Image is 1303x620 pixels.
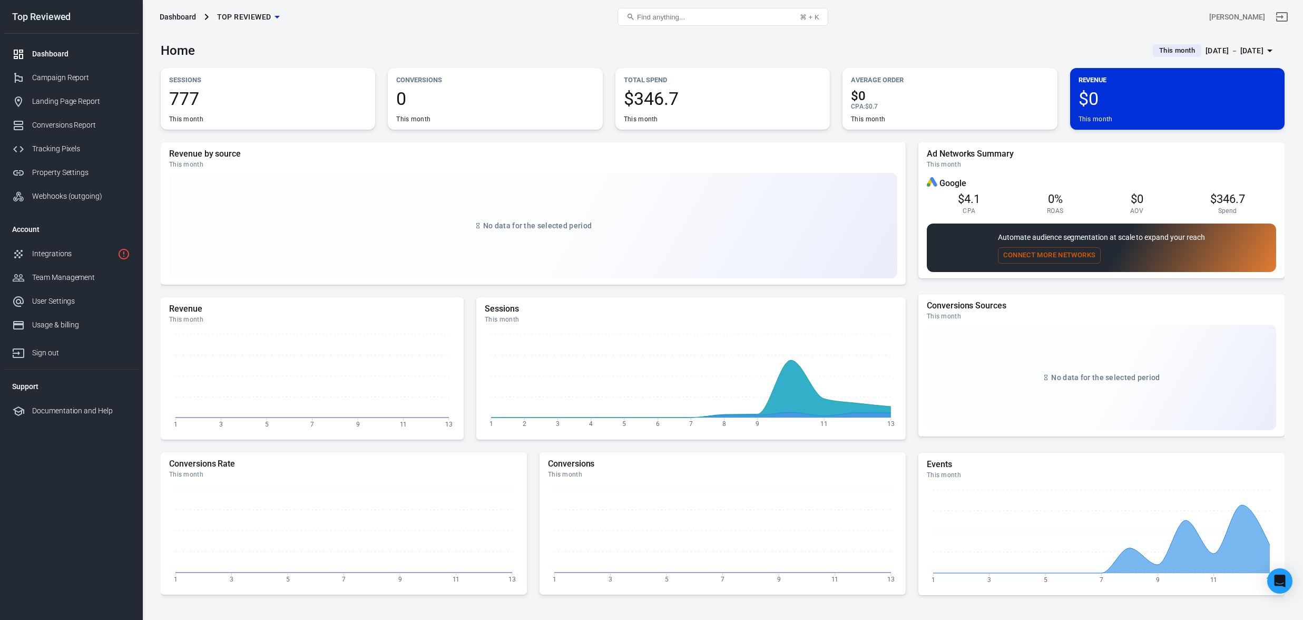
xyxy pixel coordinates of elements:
[998,247,1101,264] button: Connect More Networks
[689,420,693,428] tspan: 7
[398,575,402,583] tspan: 9
[851,90,1049,102] span: $0
[489,420,493,428] tspan: 1
[1100,576,1103,583] tspan: 7
[219,420,223,428] tspan: 3
[523,420,526,428] tspan: 2
[800,13,819,21] div: ⌘ + K
[4,66,139,90] a: Campaign Report
[637,13,685,21] span: Find anything...
[624,115,658,123] div: This month
[400,420,407,428] tspan: 11
[4,113,139,137] a: Conversions Report
[665,575,669,583] tspan: 5
[1266,576,1273,583] tspan: 13
[485,315,897,324] div: This month
[483,221,592,230] span: No data for the selected period
[230,575,233,583] tspan: 3
[4,137,139,161] a: Tracking Pixels
[32,120,130,131] div: Conversions Report
[589,420,593,428] tspan: 4
[548,459,897,469] h5: Conversions
[1047,207,1063,215] span: ROAS
[4,217,139,242] li: Account
[927,177,937,189] div: Google Ads
[553,575,556,583] tspan: 1
[161,43,195,58] h3: Home
[174,575,178,583] tspan: 1
[4,374,139,399] li: Support
[169,315,455,324] div: This month
[624,90,821,108] span: $346.7
[1131,192,1143,206] span: $0
[1079,74,1276,85] p: Revenue
[32,49,130,60] div: Dashboard
[169,149,897,159] h5: Revenue by source
[556,420,560,428] tspan: 3
[851,74,1049,85] p: Average Order
[865,103,878,110] span: $0.7
[1051,373,1160,382] span: No data for the selected period
[32,405,130,416] div: Documentation and Help
[927,312,1276,321] div: This month
[927,160,1276,169] div: This month
[4,266,139,289] a: Team Management
[169,115,203,123] div: This month
[32,191,130,202] div: Webhooks (outgoing)
[4,185,139,208] a: Webhooks (outgoing)
[1079,115,1113,123] div: This month
[169,160,897,169] div: This month
[548,470,897,479] div: This month
[169,470,518,479] div: This month
[1048,192,1063,206] span: 0%
[1218,207,1237,215] span: Spend
[963,207,975,215] span: CPA
[4,242,139,266] a: Integrations
[756,420,760,428] tspan: 9
[169,74,367,85] p: Sessions
[987,576,991,583] tspan: 3
[927,149,1276,159] h5: Ad Networks Summary
[851,115,885,123] div: This month
[722,420,726,428] tspan: 8
[927,459,1276,470] h5: Events
[265,420,269,428] tspan: 5
[958,192,980,206] span: $4.1
[32,272,130,283] div: Team Management
[32,167,130,178] div: Property Settings
[721,575,724,583] tspan: 7
[932,576,935,583] tspan: 1
[4,12,139,22] div: Top Reviewed
[4,90,139,113] a: Landing Page Report
[656,420,660,428] tspan: 6
[4,313,139,337] a: Usage & billing
[887,420,895,428] tspan: 13
[851,103,865,110] span: CPA :
[117,248,130,260] svg: 1 networks not verified yet
[217,11,271,24] span: Top Reviewed
[213,7,284,27] button: Top Reviewed
[160,12,196,22] div: Dashboard
[1206,44,1263,57] div: [DATE] － [DATE]
[169,459,518,469] h5: Conversions Rate
[396,74,594,85] p: Conversions
[32,248,113,259] div: Integrations
[356,420,360,428] tspan: 9
[927,471,1276,479] div: This month
[1130,207,1143,215] span: AOV
[453,575,460,583] tspan: 11
[508,575,516,583] tspan: 13
[1210,576,1218,583] tspan: 11
[831,575,839,583] tspan: 11
[169,304,455,314] h5: Revenue
[445,420,453,428] tspan: 13
[623,420,626,428] tspan: 5
[1269,4,1295,30] a: Sign out
[927,301,1276,311] h5: Conversions Sources
[396,115,430,123] div: This month
[396,90,594,108] span: 0
[1155,576,1159,583] tspan: 9
[169,90,367,108] span: 777
[777,575,780,583] tspan: 9
[1210,192,1245,206] span: $346.7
